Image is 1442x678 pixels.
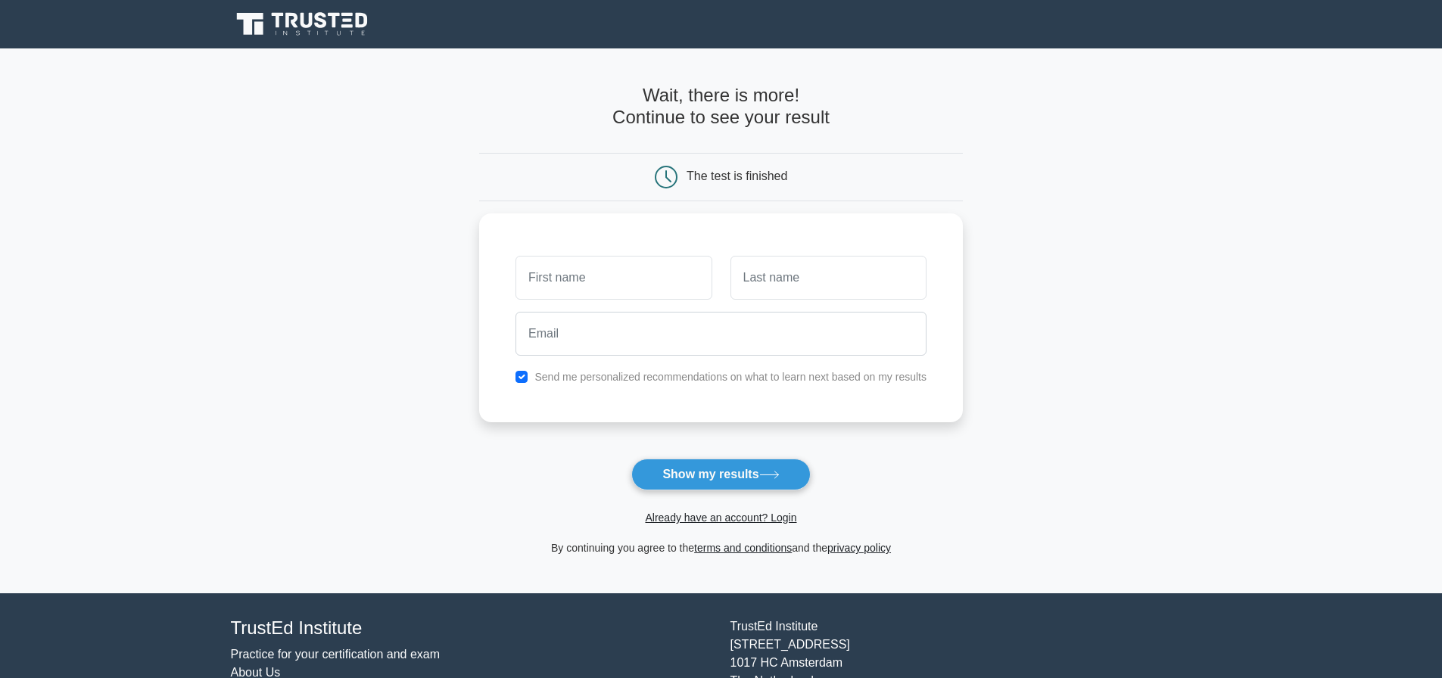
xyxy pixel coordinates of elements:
input: Email [515,312,927,356]
label: Send me personalized recommendations on what to learn next based on my results [534,371,927,383]
input: First name [515,256,712,300]
button: Show my results [631,459,810,490]
a: Already have an account? Login [645,512,796,524]
h4: Wait, there is more! Continue to see your result [479,85,963,129]
input: Last name [730,256,927,300]
div: The test is finished [687,169,787,182]
a: Practice for your certification and exam [231,648,441,661]
h4: TrustEd Institute [231,617,712,639]
a: terms and conditions [694,542,792,554]
a: privacy policy [827,542,891,554]
div: By continuing you agree to the and the [470,539,972,557]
